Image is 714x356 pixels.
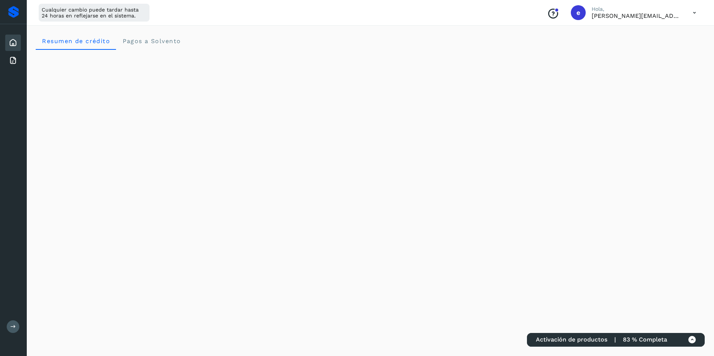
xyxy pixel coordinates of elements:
p: ernesto+temporal@solvento.mx [592,12,681,19]
span: | [614,336,616,343]
div: Cualquier cambio puede tardar hasta 24 horas en reflejarse en el sistema. [39,4,149,22]
div: Inicio [5,35,21,51]
p: Hola, [592,6,681,12]
span: Activación de productos [536,336,607,343]
span: Pagos a Solvento [122,38,181,45]
div: Activación de productos | 83 % Completa [527,333,705,347]
span: 83 % Completa [623,336,667,343]
span: Resumen de crédito [42,38,110,45]
div: Facturas [5,52,21,69]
